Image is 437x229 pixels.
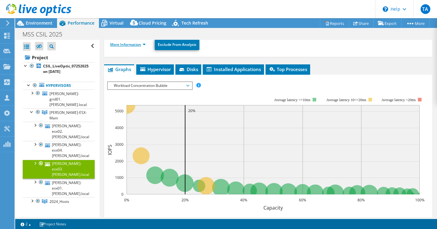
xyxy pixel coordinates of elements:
span: [PERSON_NAME]-grid01.[PERSON_NAME].local [49,91,87,107]
a: More [401,19,429,28]
text: 0 [121,192,124,197]
span: Top Processes [269,66,307,72]
a: [PERSON_NAME]-esx02.[PERSON_NAME].local [23,122,95,141]
span: [PERSON_NAME]-ESX-Main [49,110,87,121]
text: 5000 [115,108,124,114]
span: Disks [178,66,198,72]
text: Capacity [263,204,283,211]
text: 40% [240,197,247,203]
text: 20% [181,197,189,203]
span: Graphs [107,66,131,72]
text: 60% [299,197,306,203]
text: 4000 [115,125,124,130]
text: 0% [124,197,129,203]
span: Installed Applications [206,66,261,72]
span: Virtual [110,20,124,26]
text: 1000 [115,175,124,180]
a: Reports [320,19,349,28]
a: 2024_Hosts [23,197,95,205]
h1: MSS CSIL 2025 [20,31,72,38]
b: CSIL_LiveOptic_07252025 on [DATE] [43,63,89,74]
span: 2024_Hosts [49,199,69,204]
a: More Information [110,42,146,47]
a: CSIL_LiveOptic_07252025 on [DATE] [23,62,95,76]
text: Average latency >20ms [381,98,416,102]
span: TA [421,4,430,14]
tspan: Average latency 10<=20ms [326,98,366,102]
a: Project [23,53,95,62]
text: 20% [188,108,195,113]
span: Cloud Pricing [139,20,166,26]
a: Hypervisors [23,82,95,90]
svg: \n [383,6,388,12]
a: [PERSON_NAME]-esx01.[PERSON_NAME].local [23,179,95,197]
a: [PERSON_NAME]-esx03.[PERSON_NAME].local [23,160,95,179]
span: Environment [26,20,53,26]
a: Share [349,19,374,28]
span: Hypervisor [139,66,171,72]
text: 3000 [115,142,124,147]
a: [PERSON_NAME]-grid01.[PERSON_NAME].local [23,90,95,108]
a: MVEE-ESX-Main [23,108,95,122]
a: Exclude From Analysis [155,39,199,50]
a: Project Notes [35,220,70,228]
span: Workload Concentration Bubble [111,82,189,89]
span: Performance [68,20,94,26]
span: Tech Refresh [181,20,208,26]
a: [PERSON_NAME]-esx04.[PERSON_NAME].local [23,141,95,160]
text: 2000 [115,159,124,164]
a: 2 [16,220,35,228]
text: IOPS [107,144,113,155]
tspan: Average latency <=10ms [274,98,310,102]
text: 100% [415,197,425,203]
a: Export [373,19,401,28]
text: 80% [357,197,365,203]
